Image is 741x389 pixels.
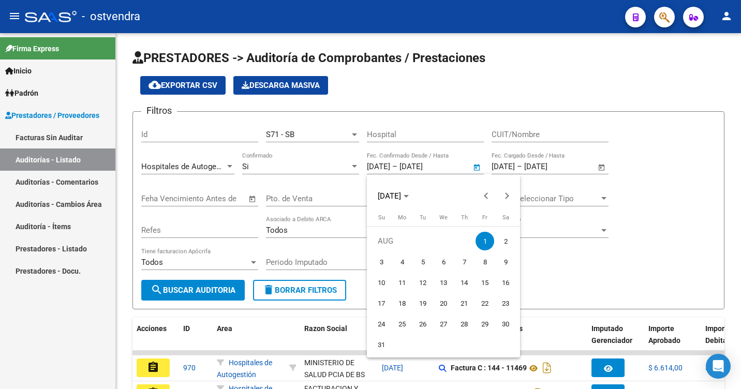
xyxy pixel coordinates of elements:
span: 4 [393,252,411,271]
button: August 12, 2025 [412,272,433,293]
button: August 17, 2025 [371,293,392,313]
span: Mo [398,214,406,221]
span: 14 [455,273,473,292]
button: August 11, 2025 [392,272,412,293]
span: 11 [393,273,411,292]
button: Previous month [476,186,497,206]
button: August 30, 2025 [495,313,516,334]
button: August 4, 2025 [392,251,412,272]
button: August 15, 2025 [475,272,495,293]
div: Open Intercom Messenger [706,354,731,379]
span: 18 [393,294,411,312]
span: [DATE] [378,191,401,201]
button: August 10, 2025 [371,272,392,293]
span: 5 [413,252,432,271]
span: 25 [393,315,411,333]
span: 24 [372,315,391,333]
td: AUG [371,231,475,251]
button: August 5, 2025 [412,251,433,272]
span: 19 [413,294,432,312]
span: 16 [496,273,515,292]
span: 6 [434,252,453,271]
span: 17 [372,294,391,312]
button: August 28, 2025 [454,313,475,334]
button: August 19, 2025 [412,293,433,313]
span: Sa [502,214,509,221]
span: 31 [372,335,391,354]
span: Fr [482,214,487,221]
button: August 31, 2025 [371,334,392,355]
span: 10 [372,273,391,292]
button: August 27, 2025 [433,313,454,334]
span: 21 [455,294,473,312]
button: Next month [497,186,517,206]
button: August 16, 2025 [495,272,516,293]
span: 9 [496,252,515,271]
span: 3 [372,252,391,271]
span: Tu [420,214,426,221]
span: Su [378,214,385,221]
span: 23 [496,294,515,312]
span: 2 [496,232,515,250]
button: August 8, 2025 [475,251,495,272]
button: Choose month and year [374,187,413,205]
button: August 9, 2025 [495,251,516,272]
button: August 13, 2025 [433,272,454,293]
button: August 18, 2025 [392,293,412,313]
button: August 24, 2025 [371,313,392,334]
button: August 2, 2025 [495,231,516,251]
span: We [439,214,448,221]
span: Th [461,214,468,221]
span: 27 [434,315,453,333]
button: August 25, 2025 [392,313,412,334]
button: August 21, 2025 [454,293,475,313]
button: August 22, 2025 [475,293,495,313]
span: 1 [476,232,494,250]
span: 15 [476,273,494,292]
button: August 20, 2025 [433,293,454,313]
span: 26 [413,315,432,333]
button: August 7, 2025 [454,251,475,272]
span: 13 [434,273,453,292]
span: 20 [434,294,453,312]
button: August 23, 2025 [495,293,516,313]
button: August 1, 2025 [475,231,495,251]
button: August 14, 2025 [454,272,475,293]
button: August 3, 2025 [371,251,392,272]
span: 29 [476,315,494,333]
span: 8 [476,252,494,271]
span: 30 [496,315,515,333]
span: 28 [455,315,473,333]
span: 12 [413,273,432,292]
span: 22 [476,294,494,312]
button: August 26, 2025 [412,313,433,334]
button: August 6, 2025 [433,251,454,272]
span: 7 [455,252,473,271]
button: August 29, 2025 [475,313,495,334]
